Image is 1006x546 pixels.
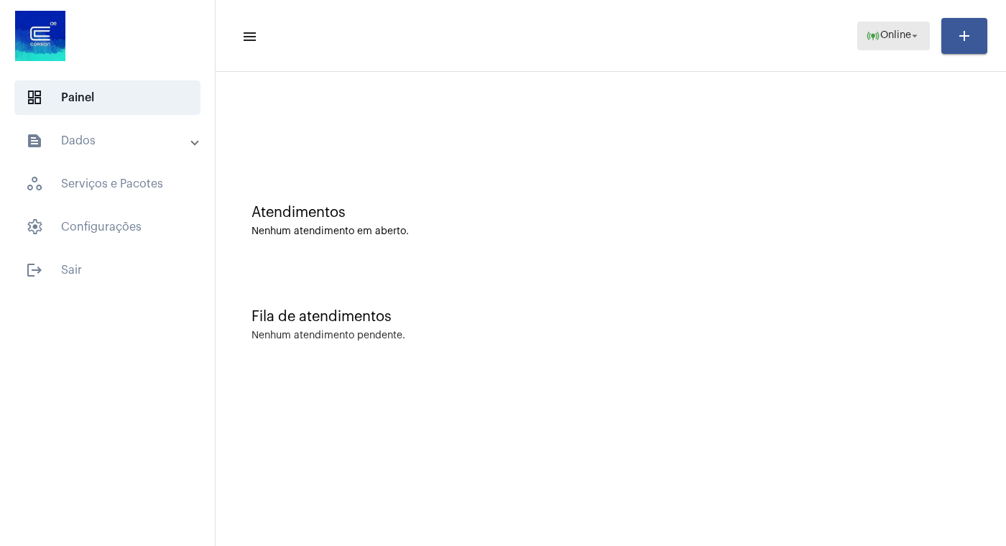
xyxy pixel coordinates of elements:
button: Online [857,22,930,50]
mat-icon: sidenav icon [26,262,43,279]
mat-panel-title: Dados [26,132,192,149]
span: Sair [14,253,200,287]
img: d4669ae0-8c07-2337-4f67-34b0df7f5ae4.jpeg [11,7,69,65]
mat-icon: arrow_drop_down [908,29,921,42]
mat-icon: sidenav icon [241,28,256,45]
mat-icon: sidenav icon [26,132,43,149]
span: Painel [14,80,200,115]
span: Serviços e Pacotes [14,167,200,201]
span: Online [880,31,911,41]
span: sidenav icon [26,218,43,236]
mat-icon: online_prediction [866,29,880,43]
div: Fila de atendimentos [251,309,970,325]
mat-icon: add [956,27,973,45]
div: Nenhum atendimento pendente. [251,330,405,341]
span: sidenav icon [26,175,43,193]
span: sidenav icon [26,89,43,106]
div: Nenhum atendimento em aberto. [251,226,970,237]
span: Configurações [14,210,200,244]
div: Atendimentos [251,205,970,221]
mat-expansion-panel-header: sidenav iconDados [9,124,215,158]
